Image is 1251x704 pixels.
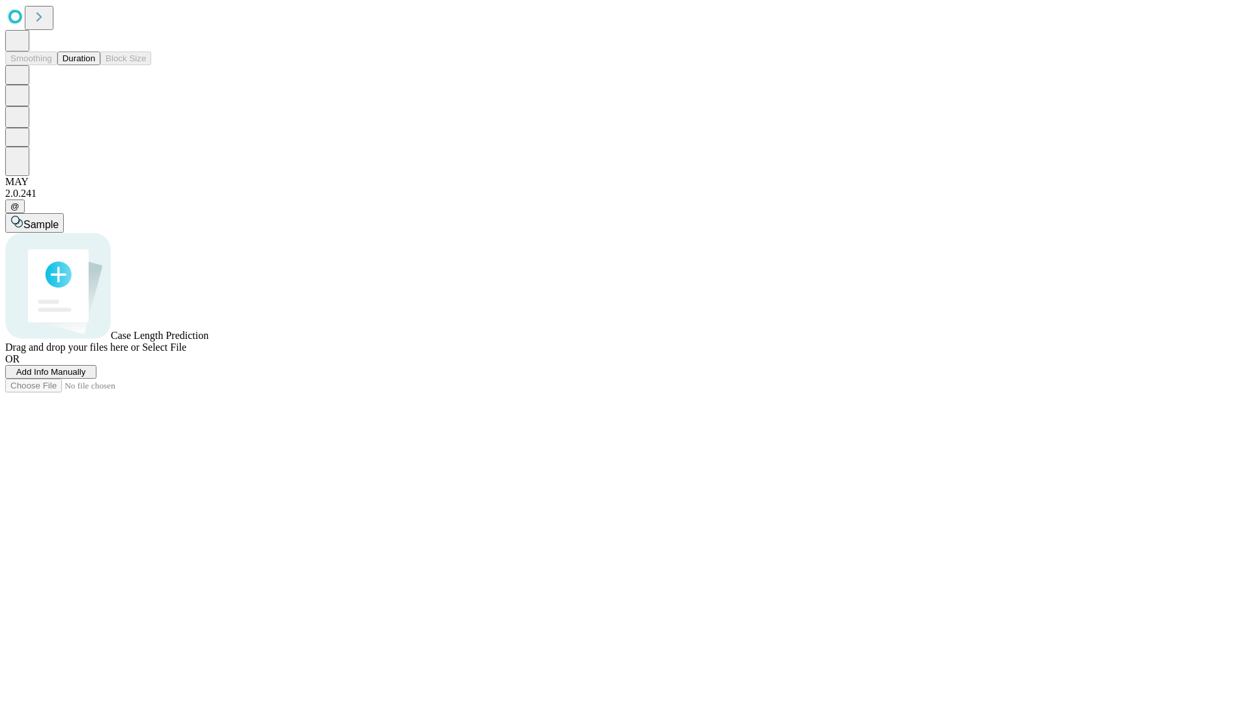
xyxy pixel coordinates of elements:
[142,342,186,353] span: Select File
[5,188,1246,199] div: 2.0.241
[5,342,139,353] span: Drag and drop your files here or
[100,51,151,65] button: Block Size
[16,367,86,377] span: Add Info Manually
[5,51,57,65] button: Smoothing
[57,51,100,65] button: Duration
[111,330,208,341] span: Case Length Prediction
[5,213,64,233] button: Sample
[5,176,1246,188] div: MAY
[5,199,25,213] button: @
[10,201,20,211] span: @
[5,365,96,379] button: Add Info Manually
[5,353,20,364] span: OR
[23,219,59,230] span: Sample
